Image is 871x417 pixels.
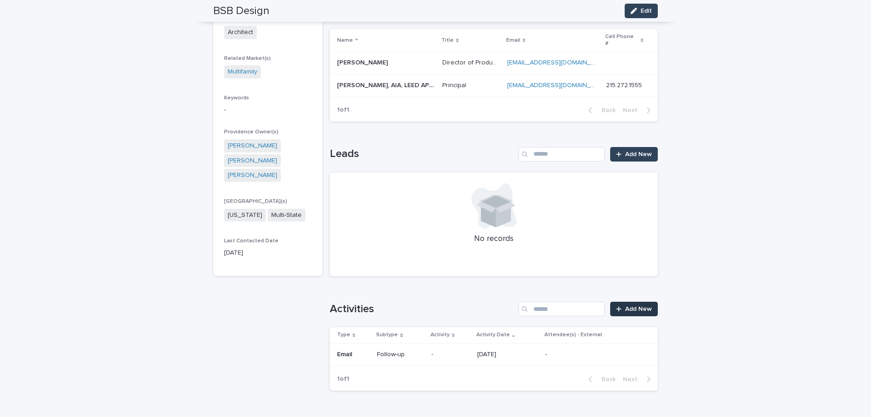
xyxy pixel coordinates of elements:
[337,57,390,67] p: [PERSON_NAME]
[442,80,468,89] p: Principal
[337,351,370,358] p: Email
[224,248,312,258] p: [DATE]
[625,4,658,18] button: Edit
[330,99,357,121] p: 1 of 1
[330,303,515,316] h1: Activities
[625,151,652,157] span: Add New
[441,35,454,45] p: Title
[337,35,353,45] p: Name
[605,32,638,49] p: Cell Phone #
[619,106,658,114] button: Next
[596,376,616,383] span: Back
[228,67,257,77] a: Multifamily
[641,8,652,14] span: Edit
[224,95,249,101] span: Keywords
[330,343,658,366] tr: EmailFollow-up-- [DATE]-
[519,302,605,316] input: Search
[376,330,398,340] p: Subtype
[581,106,619,114] button: Back
[544,330,602,340] p: Attendee(s) - External
[625,306,652,312] span: Add New
[224,209,266,222] span: [US_STATE]
[623,107,643,113] span: Next
[268,209,305,222] span: Multi-State
[519,147,605,162] input: Search
[330,52,658,74] tr: [PERSON_NAME][PERSON_NAME] Director of ProductionDirector of Production [EMAIL_ADDRESS][DOMAIN_NAME]
[330,368,357,390] p: 1 of 1
[581,375,619,383] button: Back
[228,141,277,151] a: [PERSON_NAME]
[224,199,287,204] span: [GEOGRAPHIC_DATA](s)
[224,56,271,61] span: Related Market(s)
[623,376,643,383] span: Next
[228,156,277,166] a: [PERSON_NAME]
[224,26,257,39] span: Architect
[507,59,610,66] a: [EMAIL_ADDRESS][DOMAIN_NAME]
[213,5,269,18] h2: BSB Design
[337,80,437,89] p: [PERSON_NAME], AIA, LEED AP BD+C
[341,234,647,244] p: No records
[545,351,636,358] p: -
[337,330,350,340] p: Type
[431,330,450,340] p: Activity
[224,105,312,115] p: -
[610,147,658,162] a: Add New
[606,82,642,88] a: 215.272.1555
[431,349,435,358] p: -
[476,330,510,340] p: Activity Date
[596,107,616,113] span: Back
[507,82,610,88] a: [EMAIL_ADDRESS][DOMAIN_NAME]
[377,351,424,358] p: Follow-up
[477,351,538,358] p: [DATE]
[224,238,279,244] span: Last Contacted Date
[506,35,520,45] p: Email
[442,57,501,67] p: Director of Production
[224,129,279,135] span: Providence Owner(s)
[610,302,658,316] a: Add New
[330,74,658,97] tr: [PERSON_NAME], AIA, LEED AP BD+C[PERSON_NAME], AIA, LEED AP BD+C PrincipalPrincipal [EMAIL_ADDRES...
[330,147,515,161] h1: Leads
[228,171,277,180] a: [PERSON_NAME]
[619,375,658,383] button: Next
